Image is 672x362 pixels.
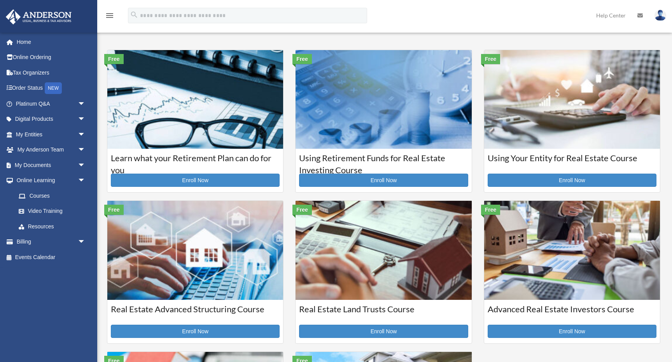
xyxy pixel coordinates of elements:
[5,111,97,127] a: Digital Productsarrow_drop_down
[488,174,656,187] a: Enroll Now
[5,234,97,250] a: Billingarrow_drop_down
[78,234,93,250] span: arrow_drop_down
[481,205,500,215] div: Free
[111,174,280,187] a: Enroll Now
[11,204,97,219] a: Video Training
[5,249,97,265] a: Events Calendar
[654,10,666,21] img: User Pic
[105,14,114,20] a: menu
[78,111,93,127] span: arrow_drop_down
[78,173,93,189] span: arrow_drop_down
[481,54,500,64] div: Free
[11,188,93,204] a: Courses
[5,173,97,188] a: Online Learningarrow_drop_down
[111,152,280,172] h3: Learn what your Retirement Plan can do for you
[292,205,312,215] div: Free
[488,152,656,172] h3: Using Your Entity for Real Estate Course
[111,325,280,338] a: Enroll Now
[5,142,97,158] a: My Anderson Teamarrow_drop_down
[5,34,97,50] a: Home
[5,80,97,96] a: Order StatusNEW
[78,142,93,158] span: arrow_drop_down
[11,219,97,234] a: Resources
[299,303,468,323] h3: Real Estate Land Trusts Course
[104,54,124,64] div: Free
[5,157,97,173] a: My Documentsarrow_drop_down
[130,10,138,19] i: search
[5,50,97,65] a: Online Ordering
[111,303,280,323] h3: Real Estate Advanced Structuring Course
[3,9,74,24] img: Anderson Advisors Platinum Portal
[104,205,124,215] div: Free
[488,325,656,338] a: Enroll Now
[78,96,93,112] span: arrow_drop_down
[299,325,468,338] a: Enroll Now
[299,152,468,172] h3: Using Retirement Funds for Real Estate Investing Course
[78,127,93,143] span: arrow_drop_down
[299,174,468,187] a: Enroll Now
[292,54,312,64] div: Free
[105,11,114,20] i: menu
[5,65,97,80] a: Tax Organizers
[45,82,62,94] div: NEW
[488,303,656,323] h3: Advanced Real Estate Investors Course
[5,127,97,142] a: My Entitiesarrow_drop_down
[78,157,93,173] span: arrow_drop_down
[5,96,97,111] a: Platinum Q&Aarrow_drop_down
